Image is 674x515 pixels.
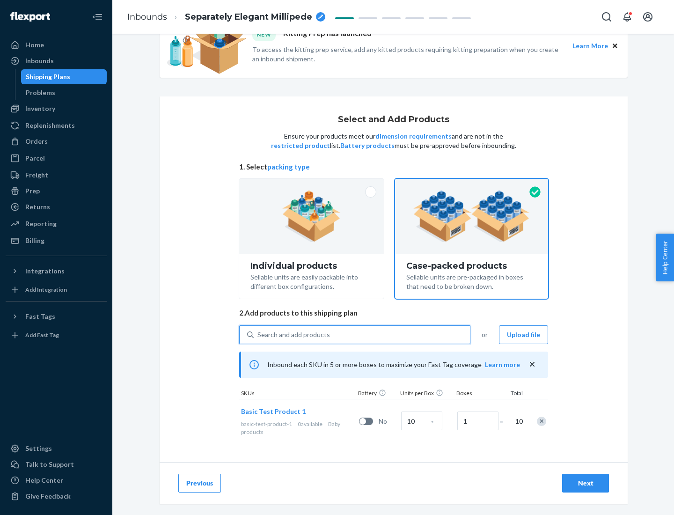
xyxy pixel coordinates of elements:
[527,360,537,369] button: close
[25,56,54,66] div: Inbounds
[6,473,107,488] a: Help Center
[6,457,107,472] a: Talk to Support
[25,476,63,485] div: Help Center
[252,45,564,64] p: To access the kitting prep service, add any kitted products requiring kitting preparation when yo...
[127,12,167,22] a: Inbounds
[25,186,40,196] div: Prep
[282,191,341,242] img: individual-pack.facf35554cb0f1810c75b2bd6df2d64e.png
[241,420,292,427] span: basic-test-product-1
[25,154,45,163] div: Parcel
[597,7,616,26] button: Open Search Box
[375,132,452,141] button: dimension requirements
[120,3,333,31] ol: breadcrumbs
[356,389,398,399] div: Battery
[25,312,55,321] div: Fast Tags
[401,412,442,430] input: Case Quantity
[499,417,509,426] span: =
[562,474,609,493] button: Next
[26,88,55,97] div: Problems
[25,219,57,228] div: Reporting
[610,41,620,51] button: Close
[6,309,107,324] button: Fast Tags
[638,7,657,26] button: Open account menu
[10,12,50,22] img: Flexport logo
[338,115,449,125] h1: Select and Add Products
[185,11,312,23] span: Separately Elegant Millipede
[537,417,546,426] div: Remove Item
[239,308,548,318] span: 2. Add products to this shipping plan
[6,282,107,297] a: Add Integration
[340,141,395,150] button: Battery products
[270,132,517,150] p: Ensure your products meet our and are not in the list. must be pre-approved before inbounding.
[25,492,71,501] div: Give Feedback
[485,360,520,369] button: Learn more
[25,121,75,130] div: Replenishments
[26,72,70,81] div: Shipping Plans
[482,330,488,339] span: or
[25,236,44,245] div: Billing
[25,460,74,469] div: Talk to Support
[406,271,537,291] div: Sellable units are pre-packaged in boxes that need to be broken down.
[25,286,67,294] div: Add Integration
[271,141,330,150] button: restricted product
[398,389,454,399] div: Units per Box
[413,191,530,242] img: case-pack.59cecea509d18c883b923b81aeac6d0b.png
[6,233,107,248] a: Billing
[21,85,107,100] a: Problems
[6,118,107,133] a: Replenishments
[379,417,397,426] span: No
[25,137,48,146] div: Orders
[572,41,608,51] button: Learn More
[6,134,107,149] a: Orders
[250,261,373,271] div: Individual products
[178,474,221,493] button: Previous
[6,441,107,456] a: Settings
[239,162,548,172] span: 1. Select
[6,151,107,166] a: Parcel
[25,266,65,276] div: Integrations
[250,271,373,291] div: Sellable units are easily packable into different box configurations.
[25,202,50,212] div: Returns
[6,199,107,214] a: Returns
[406,261,537,271] div: Case-packed products
[656,234,674,281] button: Help Center
[6,264,107,279] button: Integrations
[6,184,107,199] a: Prep
[25,444,52,453] div: Settings
[6,37,107,52] a: Home
[283,28,372,41] p: Kitting Prep has launched
[257,330,330,339] div: Search and add products
[454,389,501,399] div: Boxes
[25,40,44,50] div: Home
[239,352,548,378] div: Inbound each SKU in 5 or more boxes to maximize your Fast Tag coverage
[6,168,107,183] a: Freight
[6,53,107,68] a: Inbounds
[501,389,525,399] div: Total
[21,69,107,84] a: Shipping Plans
[241,420,355,436] div: Baby products
[239,389,356,399] div: SKUs
[513,417,523,426] span: 10
[267,162,310,172] button: packing type
[6,101,107,116] a: Inventory
[499,325,548,344] button: Upload file
[241,407,306,416] button: Basic Test Product 1
[88,7,107,26] button: Close Navigation
[570,478,601,488] div: Next
[6,328,107,343] a: Add Fast Tag
[241,407,306,415] span: Basic Test Product 1
[298,420,322,427] span: 0 available
[457,412,498,430] input: Number of boxes
[6,216,107,231] a: Reporting
[6,489,107,504] button: Give Feedback
[25,104,55,113] div: Inventory
[252,28,276,41] div: NEW
[25,170,48,180] div: Freight
[25,331,59,339] div: Add Fast Tag
[618,7,637,26] button: Open notifications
